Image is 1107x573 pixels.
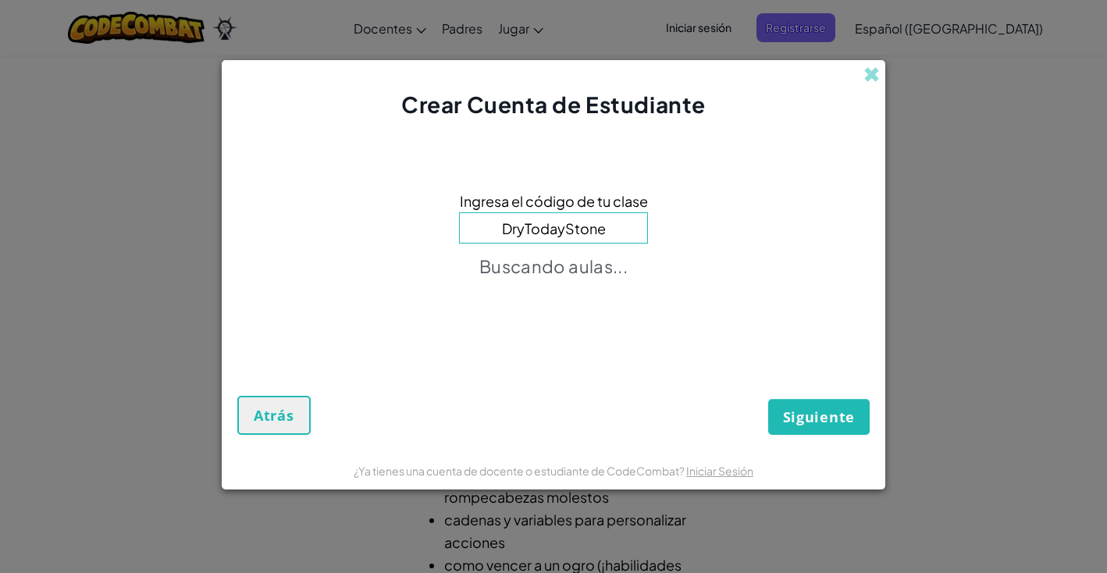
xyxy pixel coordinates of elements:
span: Crear Cuenta de Estudiante [401,91,706,118]
span: ¿Ya tienes una cuenta de docente o estudiante de CodeCombat? [354,464,686,478]
a: Iniciar Sesión [686,464,753,478]
p: Buscando aulas... [479,255,628,277]
button: Siguiente [768,399,870,435]
button: Atrás [237,396,311,435]
span: Ingresa el código de tu clase [460,190,648,212]
span: Siguiente [783,408,855,426]
span: Atrás [254,406,294,425]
